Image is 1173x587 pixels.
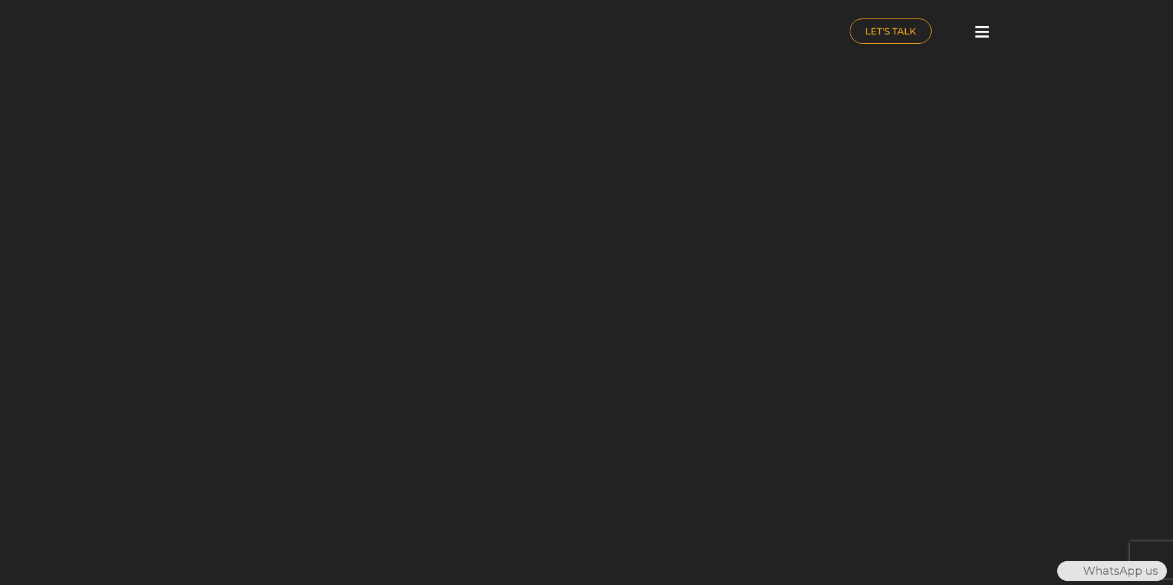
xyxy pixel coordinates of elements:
[150,6,581,60] a: nuance-qatar_logo
[1058,561,1078,581] img: WhatsApp
[865,26,916,36] span: LET'S TALK
[850,18,932,44] a: LET'S TALK
[1057,564,1167,578] a: WhatsAppWhatsApp us
[150,6,253,60] img: nuance-qatar_logo
[1057,561,1167,581] div: WhatsApp us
